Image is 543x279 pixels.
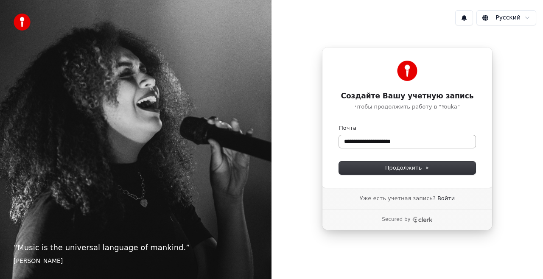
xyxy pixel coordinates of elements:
[14,257,258,265] footer: [PERSON_NAME]
[385,164,430,172] span: Продолжить
[339,124,356,132] label: Почта
[437,195,455,202] a: Войти
[339,162,476,174] button: Продолжить
[339,103,476,111] p: чтобы продолжить работу в "Youka"
[412,217,433,223] a: Clerk logo
[339,91,476,101] h1: Создайте Вашу учетную запись
[14,242,258,254] p: “ Music is the universal language of mankind. ”
[360,195,436,202] span: Уже есть учетная запись?
[382,216,410,223] p: Secured by
[14,14,31,31] img: youka
[397,61,417,81] img: Youka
